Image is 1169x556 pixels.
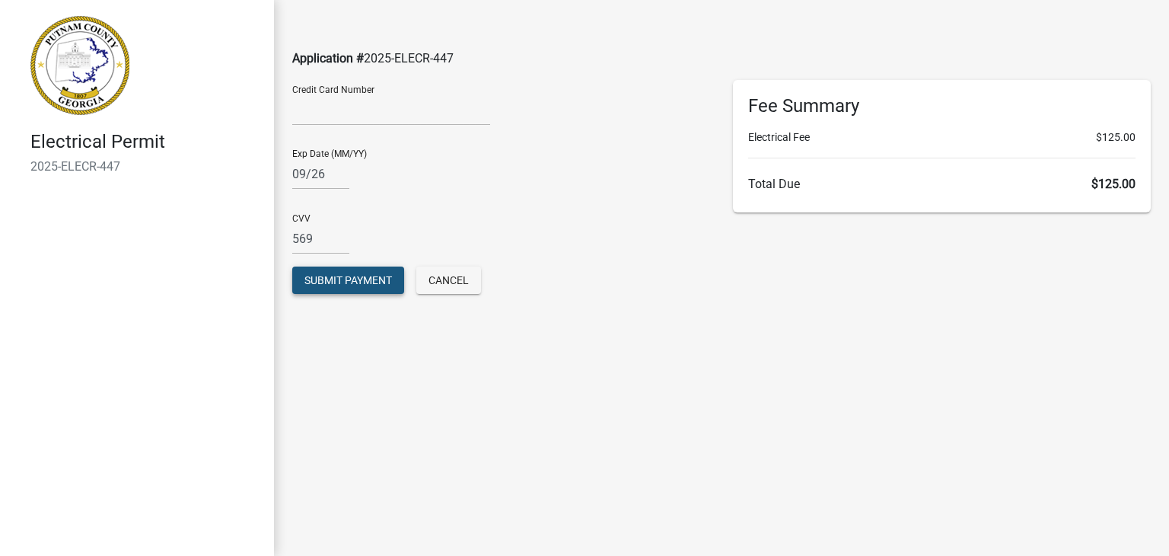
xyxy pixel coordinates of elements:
[428,274,469,286] span: Cancel
[748,95,1136,117] h6: Fee Summary
[748,129,1136,145] li: Electrical Fee
[364,51,454,66] span: 2025-ELECR-447
[304,274,392,286] span: Submit Payment
[416,267,481,294] button: Cancel
[748,177,1136,191] h6: Total Due
[30,16,129,115] img: Putnam County, Georgia
[30,159,262,174] h6: 2025-ELECR-447
[292,85,374,94] label: Credit Card Number
[1091,177,1136,191] span: $125.00
[292,267,404,294] button: Submit Payment
[30,131,262,153] h4: Electrical Permit
[292,51,364,66] span: Application #
[1096,129,1136,145] span: $125.00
